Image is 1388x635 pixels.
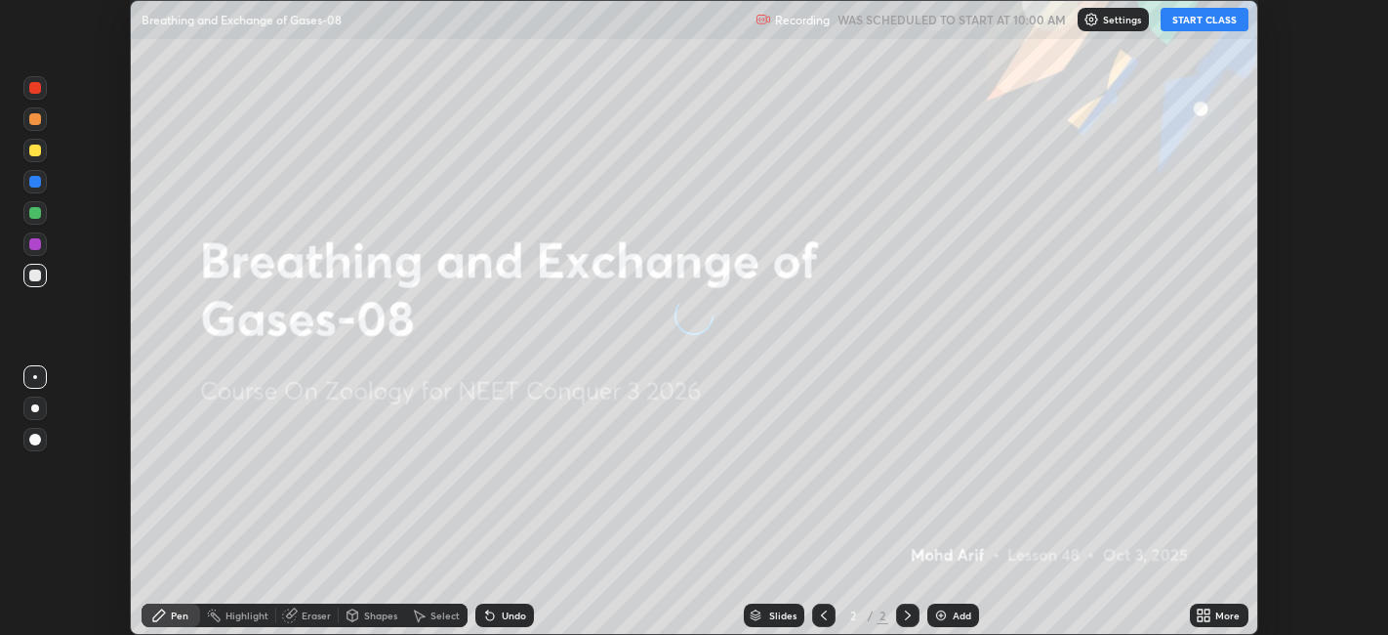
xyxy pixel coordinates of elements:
div: Highlight [225,611,268,620]
img: class-settings-icons [1083,12,1099,27]
p: Recording [775,13,830,27]
h5: WAS SCHEDULED TO START AT 10:00 AM [837,11,1066,28]
div: Select [430,611,460,620]
div: Shapes [364,611,397,620]
button: START CLASS [1161,8,1248,31]
p: Breathing and Exchange of Gases-08 [142,12,342,27]
p: Settings [1103,15,1141,24]
div: 2 [877,607,888,624]
img: recording.375f2c34.svg [755,12,771,27]
div: Add [953,611,971,620]
div: Pen [171,611,188,620]
div: 2 [843,610,863,621]
div: / [867,610,873,621]
div: Eraser [302,611,331,620]
img: add-slide-button [933,608,949,623]
div: Slides [769,611,796,620]
div: More [1215,611,1240,620]
div: Undo [502,611,526,620]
